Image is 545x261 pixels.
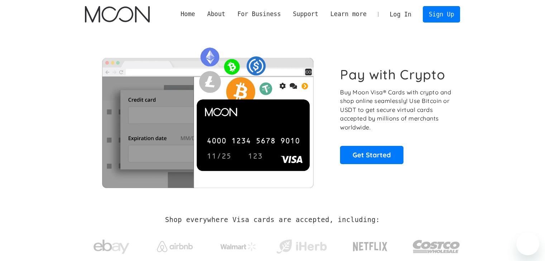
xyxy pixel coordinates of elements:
div: Learn more [324,10,373,19]
a: home [85,6,150,23]
iframe: Button to launch messaging window [516,232,539,255]
img: Moon Logo [85,6,150,23]
img: ebay [94,236,129,258]
img: Netflix [352,238,388,256]
a: Log In [384,6,417,22]
a: Netflix [338,231,402,259]
div: About [207,10,225,19]
div: For Business [237,10,281,19]
img: iHerb [275,237,328,256]
a: Sign Up [423,6,460,22]
img: Airbnb [157,241,193,252]
div: Support [287,10,324,19]
img: Walmart [220,242,256,251]
p: Buy Moon Visa® Cards with crypto and shop online seamlessly! Use Bitcoin or USDT to get secure vi... [340,88,452,132]
a: Walmart [211,235,265,255]
a: iHerb [275,230,328,260]
div: For Business [231,10,287,19]
a: Airbnb [148,234,201,256]
h1: Pay with Crypto [340,67,445,83]
div: Learn more [330,10,367,19]
div: About [201,10,231,19]
h2: Shop everywhere Visa cards are accepted, including: [165,216,380,224]
img: Moon Cards let you spend your crypto anywhere Visa is accepted. [85,43,330,188]
a: Home [175,10,201,19]
img: Costco [412,233,460,260]
div: Support [293,10,318,19]
a: Get Started [340,146,403,164]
